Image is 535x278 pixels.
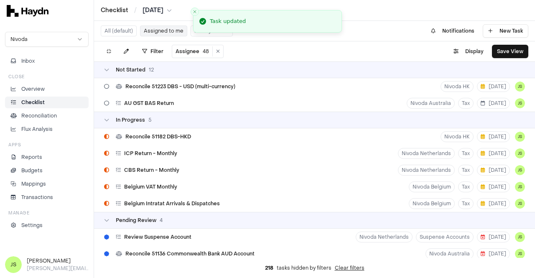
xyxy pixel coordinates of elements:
[458,181,474,192] button: Tax
[5,178,89,190] a: Mappings
[5,219,89,231] a: Settings
[409,198,455,209] button: Nivoda Belgium
[210,17,246,26] div: Task updated
[515,165,525,175] span: JS
[481,200,506,207] span: [DATE]
[5,83,89,95] a: Overview
[5,55,89,67] button: Inbox
[149,66,154,73] span: 12
[265,265,273,271] span: 218
[101,6,172,15] nav: breadcrumb
[143,6,172,15] button: [DATE]
[515,98,525,108] button: JS
[5,165,89,176] a: Budgets
[356,232,413,242] button: Nivoda Netherlands
[477,165,510,176] button: [DATE]
[477,81,510,92] button: [DATE]
[483,24,528,38] button: New Task
[94,258,535,278] div: tasks hidden by filters
[481,150,506,157] span: [DATE]
[515,232,525,242] span: JS
[5,123,89,135] a: Flux Analysis
[458,148,474,159] button: Tax
[8,74,25,80] h3: Close
[191,26,233,36] button: For my review
[21,153,42,161] p: Reports
[477,198,510,209] button: [DATE]
[481,234,506,240] span: [DATE]
[481,250,506,257] span: [DATE]
[335,265,364,271] button: Clear filters
[7,5,48,17] img: svg+xml,%3c
[101,26,137,36] button: All (default)
[21,112,57,120] p: Reconciliation
[477,98,510,109] button: [DATE]
[125,83,235,90] span: Reconcile 51223 DBS - USD (multi-currency)
[160,217,163,224] span: 4
[21,125,53,133] p: Flux Analysis
[481,184,506,190] span: [DATE]
[137,45,168,58] button: Filter
[458,98,474,109] button: Tax
[21,57,35,65] span: Inbox
[101,6,128,15] a: Checklist
[515,82,525,92] button: JS
[176,48,199,55] span: Assignee
[477,181,510,192] button: [DATE]
[416,232,474,242] button: Suspense Accounts
[21,180,46,188] p: Mappings
[515,132,525,142] button: JS
[21,194,53,201] p: Transactions
[125,250,255,257] span: Reconcile 51136 Commonwealth Bank AUD Account
[191,8,199,16] button: Close toast
[515,199,525,209] button: JS
[132,6,138,14] span: /
[124,234,191,240] span: Review Suspense Account
[441,81,474,92] button: Nivoda HK
[425,248,474,259] button: Nivoda Australia
[515,249,525,259] span: JS
[481,100,506,107] span: [DATE]
[21,85,45,93] p: Overview
[448,45,489,58] button: Display
[477,232,510,242] button: [DATE]
[481,167,506,173] span: [DATE]
[124,150,177,157] span: ICP Return - Monthly
[5,191,89,203] a: Transactions
[116,217,156,224] span: Pending Review
[5,256,22,273] span: JS
[116,66,145,73] span: Not Started
[426,24,479,38] button: Notifications
[515,148,525,158] button: JS
[477,148,510,159] button: [DATE]
[125,133,191,140] span: Reconcile 51182 DBS-HKD
[477,248,510,259] button: [DATE]
[398,165,455,176] button: Nivoda Netherlands
[21,99,45,106] p: Checklist
[124,100,174,107] span: AU GST BAS Return
[21,167,43,174] p: Budgets
[492,45,528,58] button: Save View
[8,210,29,216] h3: Manage
[441,131,474,142] button: Nivoda HK
[124,184,177,190] span: Belgium VAT Monthly
[5,151,89,163] a: Reports
[5,97,89,108] a: Checklist
[481,133,506,140] span: [DATE]
[515,182,525,192] button: JS
[116,117,145,123] span: In Progress
[407,98,455,109] button: Nivoda Australia
[124,167,179,173] span: CBS Return - Monthly
[481,83,506,90] span: [DATE]
[140,26,187,36] button: Assigned to me
[27,265,89,272] p: [PERSON_NAME][EMAIL_ADDRESS][DOMAIN_NAME]
[21,222,43,229] p: Settings
[398,148,455,159] button: Nivoda Netherlands
[5,110,89,122] a: Reconciliation
[477,131,510,142] button: [DATE]
[8,142,21,148] h3: Apps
